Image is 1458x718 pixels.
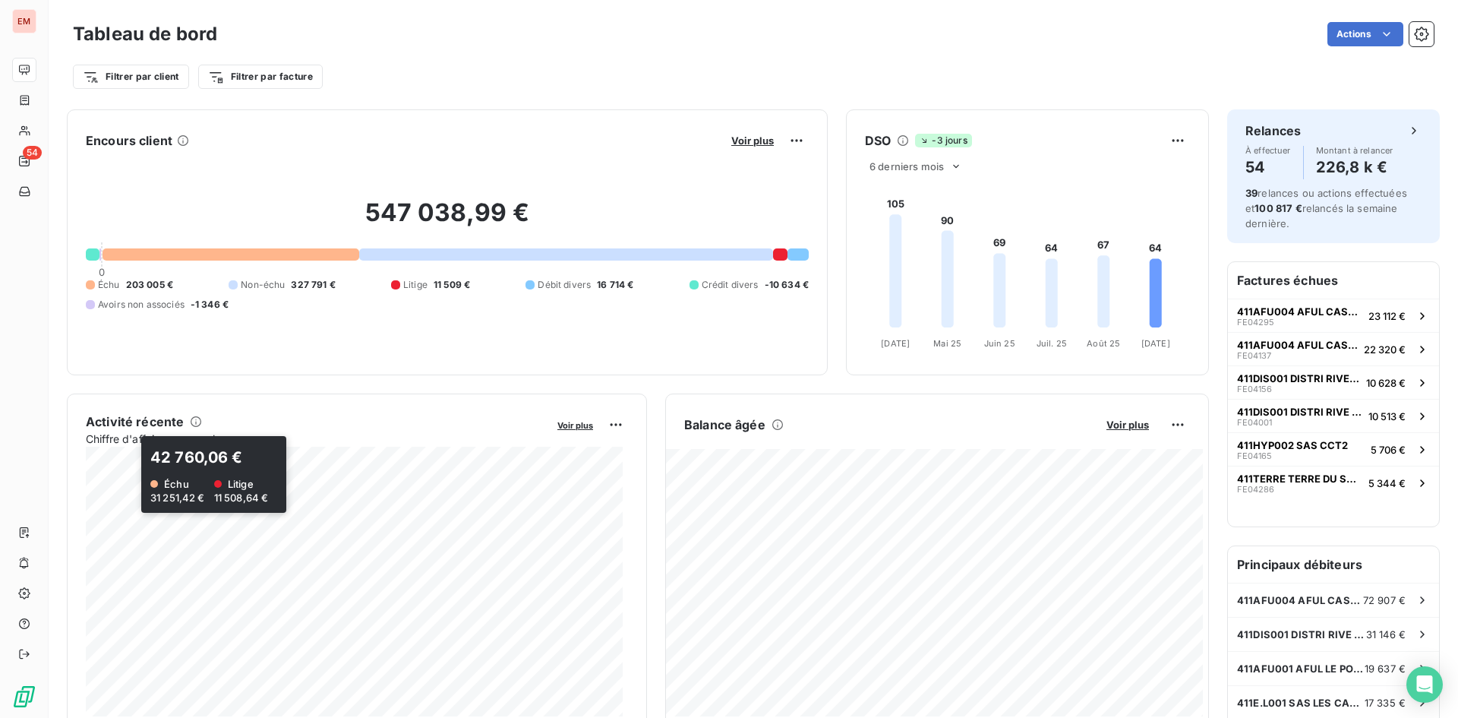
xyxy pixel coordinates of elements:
[538,278,591,292] span: Débit divers
[1364,343,1406,356] span: 22 320 €
[1366,377,1406,389] span: 10 628 €
[23,146,42,160] span: 54
[684,416,765,434] h6: Balance âgée
[865,131,891,150] h6: DSO
[1245,146,1291,155] span: À effectuer
[1245,187,1258,199] span: 39
[1245,187,1407,229] span: relances ou actions effectuées et relancés la semaine dernière.
[1228,299,1439,332] button: 411AFU004 AFUL CASABONAFE0429523 112 €
[403,278,428,292] span: Litige
[1368,410,1406,422] span: 10 513 €
[1237,372,1360,384] span: 411DIS001 DISTRI RIVE GAUCHE
[731,134,774,147] span: Voir plus
[98,278,120,292] span: Échu
[126,278,173,292] span: 203 005 €
[1237,318,1274,327] span: FE04295
[1237,594,1363,606] span: 411AFU004 AFUL CASABONA
[1406,666,1443,703] div: Open Intercom Messenger
[86,198,809,243] h2: 547 038,99 €
[597,278,633,292] span: 16 714 €
[86,431,547,447] span: Chiffre d'affaires mensuel
[241,278,285,292] span: Non-échu
[1237,339,1358,351] span: 411AFU004 AFUL CASABONA
[198,65,323,89] button: Filtrer par facture
[1237,451,1272,460] span: FE04165
[869,160,944,172] span: 6 derniers mois
[984,338,1015,349] tspan: Juin 25
[1237,351,1271,360] span: FE04137
[1228,262,1439,299] h6: Factures échues
[1228,332,1439,365] button: 411AFU004 AFUL CASABONAFE0413722 320 €
[1245,122,1301,140] h6: Relances
[434,278,470,292] span: 11 509 €
[1237,473,1362,485] span: 411TERRE TERRE DU SUD CONSTRUCTIONS
[99,266,105,278] span: 0
[1316,155,1393,179] h4: 226,8 k €
[915,134,971,147] span: -3 jours
[1237,384,1272,394] span: FE04156
[1228,399,1439,432] button: 411DIS001 DISTRI RIVE GAUCHEFE0400110 513 €
[1368,310,1406,322] span: 23 112 €
[1316,146,1393,155] span: Montant à relancer
[1237,305,1362,318] span: 411AFU004 AFUL CASABONA
[12,9,36,33] div: EM
[1237,439,1348,451] span: 411HYP002 SAS CCT2
[881,338,910,349] tspan: [DATE]
[1087,338,1120,349] tspan: Août 25
[86,131,172,150] h6: Encours client
[765,278,809,292] span: -10 634 €
[702,278,759,292] span: Crédit divers
[1037,338,1067,349] tspan: Juil. 25
[1228,546,1439,583] h6: Principaux débiteurs
[1254,202,1302,214] span: 100 817 €
[98,298,185,312] span: Avoirs non associés
[1228,466,1439,499] button: 411TERRE TERRE DU SUD CONSTRUCTIONSFE042865 344 €
[933,338,961,349] tspan: Mai 25
[291,278,335,292] span: 327 791 €
[12,685,36,709] img: Logo LeanPay
[1228,432,1439,466] button: 411HYP002 SAS CCT2FE041655 706 €
[1371,444,1406,456] span: 5 706 €
[1237,418,1272,427] span: FE04001
[1237,663,1365,675] span: 411AFU001 AFUL LE PORT SACRE COEUR
[1365,663,1406,675] span: 19 637 €
[1141,338,1170,349] tspan: [DATE]
[557,420,593,431] span: Voir plus
[1368,477,1406,489] span: 5 344 €
[1327,22,1403,46] button: Actions
[73,21,217,48] h3: Tableau de bord
[1237,485,1274,494] span: FE04286
[1106,419,1149,431] span: Voir plus
[1102,418,1153,432] button: Voir plus
[86,413,184,431] h6: Activité récente
[1365,697,1406,709] span: 17 335 €
[1237,628,1366,641] span: 411DIS001 DISTRI RIVE GAUCHE
[73,65,189,89] button: Filtrer par client
[553,418,598,432] button: Voir plus
[1245,155,1291,179] h4: 54
[1363,594,1406,606] span: 72 907 €
[727,134,778,147] button: Voir plus
[1237,406,1362,418] span: 411DIS001 DISTRI RIVE GAUCHE
[1237,697,1365,709] span: 411E.L001 SAS LES CASERNES DISTRIBUTION/[DOMAIN_NAME] LES CASERNES
[1228,365,1439,399] button: 411DIS001 DISTRI RIVE GAUCHEFE0415610 628 €
[1366,628,1406,641] span: 31 146 €
[191,298,229,312] span: -1 346 €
